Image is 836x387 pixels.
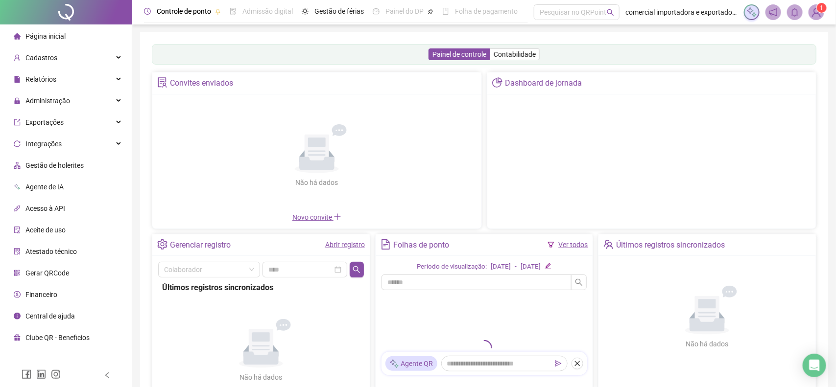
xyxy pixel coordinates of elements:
span: Integrações [25,140,62,148]
span: export [14,119,21,126]
span: Aceite de uso [25,226,66,234]
span: filter [548,241,554,248]
span: search [607,9,614,16]
span: Relatórios [25,75,56,83]
img: sparkle-icon.fc2bf0ac1784a2077858766a79e2daf3.svg [746,7,757,18]
div: Folhas de ponto [393,237,449,253]
span: qrcode [14,270,21,276]
span: pushpin [428,9,433,15]
span: file-text [381,239,391,250]
span: notification [769,8,778,17]
img: 91461 [809,5,824,20]
span: linkedin [36,369,46,379]
span: dollar [14,291,21,298]
div: Não há dados [272,177,362,188]
span: sync [14,140,21,147]
span: solution [14,248,21,255]
span: search [353,266,360,273]
span: loading [477,340,492,356]
div: Não há dados [216,372,306,383]
span: close [574,360,581,367]
span: instagram [51,369,61,379]
span: clock-circle [144,8,151,15]
span: team [603,239,614,250]
sup: Atualize o seu contato no menu Meus Dados [817,3,827,13]
div: Gerenciar registro [170,237,231,253]
span: Gestão de holerites [25,161,84,169]
span: Painel do DP [385,7,424,15]
span: Clube QR - Beneficios [25,334,90,341]
div: Open Intercom Messenger [803,354,826,377]
div: Últimos registros sincronizados [617,237,725,253]
span: lock [14,97,21,104]
span: left [104,372,111,379]
div: Agente QR [385,356,437,371]
span: Novo convite [292,213,341,221]
span: gift [14,334,21,341]
span: dashboard [373,8,380,15]
span: Controle de ponto [157,7,211,15]
span: edit [545,263,551,269]
div: [DATE] [491,262,511,272]
span: 1 [820,4,824,11]
span: info-circle [14,313,21,319]
span: Administração [25,97,70,105]
div: Período de visualização: [417,262,487,272]
span: Atestado técnico [25,248,77,255]
span: send [555,360,562,367]
span: Acesso à API [25,205,65,212]
span: Folha de pagamento [455,7,518,15]
span: Admissão digital [242,7,293,15]
span: pie-chart [492,77,502,88]
span: audit [14,227,21,233]
span: Cadastros [25,54,57,62]
span: comercial importadora e exportadora cone LTDA [625,7,738,18]
span: file-done [230,8,237,15]
a: Abrir registro [325,241,365,249]
span: Central de ajuda [25,312,75,320]
span: home [14,33,21,40]
span: api [14,205,21,212]
span: Financeiro [25,291,57,298]
span: sun [302,8,309,15]
span: pushpin [215,9,221,15]
span: user-add [14,54,21,61]
span: Gerar QRCode [25,269,69,277]
div: Últimos registros sincronizados [162,281,360,294]
span: Exportações [25,118,64,126]
div: Não há dados [662,339,752,349]
span: facebook [22,369,31,379]
span: solution [157,77,167,88]
img: sparkle-icon.fc2bf0ac1784a2077858766a79e2daf3.svg [389,359,399,369]
div: Convites enviados [170,75,233,91]
div: Dashboard de jornada [505,75,582,91]
a: Ver todos [558,241,588,249]
span: Contabilidade [494,50,536,58]
span: Agente de IA [25,183,64,191]
span: Página inicial [25,32,66,40]
span: Gestão de férias [314,7,364,15]
span: file [14,76,21,83]
span: search [575,278,583,286]
span: apartment [14,162,21,169]
span: book [442,8,449,15]
span: plus [334,213,341,221]
span: Painel de controle [432,50,486,58]
span: bell [790,8,799,17]
div: [DATE] [521,262,541,272]
div: - [515,262,517,272]
span: setting [157,239,167,250]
